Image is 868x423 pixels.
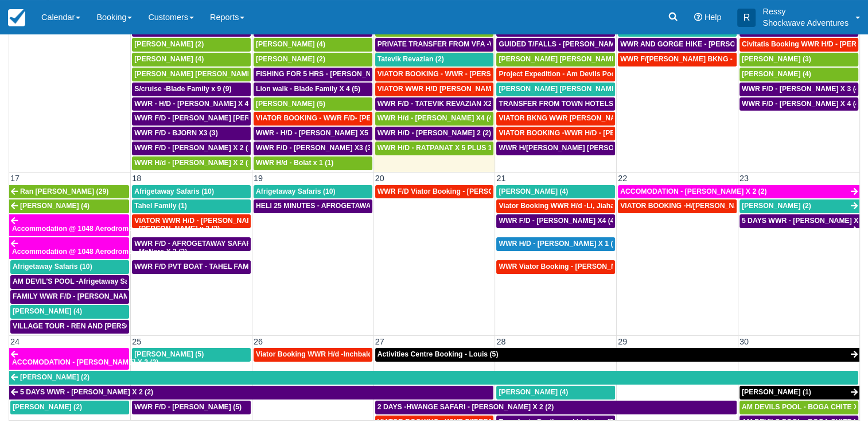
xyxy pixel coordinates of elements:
a: Viator Booking WWR H/d -Inchbald [PERSON_NAME] X 4 (4) [254,348,372,362]
span: [PERSON_NAME] [PERSON_NAME] (4) [499,85,629,93]
a: Tahel Family (1) [132,199,251,213]
a: [PERSON_NAME] (2) [254,53,372,66]
p: Ressy [762,6,848,17]
span: 21 [495,174,507,183]
a: WWR F/D - BJORN X3 (3) [132,127,251,140]
span: WWR H/D - RATPANAT X 5 PLUS 1 (5) [377,144,503,152]
p: Shockwave Adventures [762,17,848,29]
span: Tatevik Revazian (2) [377,55,444,63]
a: [PERSON_NAME] (2) [9,371,858,385]
span: 5 DAYS WWR - [PERSON_NAME] X 2 (2) [20,388,153,396]
span: VILLAGE TOUR - REN AND [PERSON_NAME] X4 (4) [13,322,185,330]
span: [PERSON_NAME] (2) [134,40,204,48]
span: 2 DAYS -HWANGE SAFARI - [PERSON_NAME] X 2 (2) [377,403,554,411]
a: Activities Centre Booking - Louis (5) [375,348,859,362]
span: Lion walk - Blade Family X 4 (5) [256,85,360,93]
span: [PERSON_NAME] (2) [742,202,811,210]
a: AM DEVILS POOL - BOGA CHITE X 1 (1) [739,401,858,414]
span: WWR F/D - [PERSON_NAME] [PERSON_NAME] X1 (1) [134,114,313,122]
a: WWR F/D - [PERSON_NAME] X 4 (4) [739,97,858,111]
a: [PERSON_NAME] [PERSON_NAME] (2) [496,53,615,66]
span: 17 [9,174,21,183]
span: [PERSON_NAME] (2) [13,403,82,411]
span: WWR AND GORGE HIKE - [PERSON_NAME] AND [PERSON_NAME] 4 (4) [620,40,862,48]
span: WWR H/D - [PERSON_NAME] 2 (2) [377,129,491,137]
span: WWR F/D - [PERSON_NAME] (5) [134,403,242,411]
span: VIATOR BKNG WWR [PERSON_NAME] 2 (1) [499,114,644,122]
span: Accommodation @ 1048 Aerodrome - [PERSON_NAME] x 2 (2) [12,225,220,233]
span: VIATOR BOOKING -WWR H/D - [PERSON_NAME] X1 (1) [499,129,683,137]
a: Tatevik Revazian (2) [375,53,494,66]
span: 18 [131,174,142,183]
a: WWR H/d - Bolat x 1 (1) [254,156,372,170]
a: Afrigetaway Safaris (10) [10,260,129,274]
span: 24 [9,337,21,346]
a: WWR AND GORGE HIKE - [PERSON_NAME] AND [PERSON_NAME] 4 (4) [618,38,737,52]
a: WWR H/D - RATPANAT X 5 PLUS 1 (5) [375,142,494,155]
span: WWR F/D - BJORN X3 (3) [134,129,217,137]
span: WWR F/D - [PERSON_NAME] X 2 (2) [134,144,254,152]
span: Activities Centre Booking - Louis (5) [377,350,499,358]
span: Help [704,13,722,22]
span: WWR H/d - [PERSON_NAME] X4 (4) [377,114,495,122]
span: Tahel Family (1) [134,202,187,210]
a: WWR F/D - [PERSON_NAME] [PERSON_NAME] X1 (1) [132,112,251,126]
span: [PERSON_NAME] (4) [134,55,204,63]
a: VIATOR BOOKING - WWR - [PERSON_NAME] 2 (2) [375,68,494,81]
a: S/cruise -Blade Family x 9 (9) [132,83,251,96]
a: FAMILY WWR F/D - [PERSON_NAME] X4 (4) [10,290,129,304]
a: [PERSON_NAME] (2) [132,38,251,52]
a: WWR F/D - [PERSON_NAME] (5) [132,401,251,414]
a: Ran [PERSON_NAME] (29) [9,185,129,199]
a: Accommodation @ 1048 Aerodrome - MaNare X 2 (2) [9,237,129,259]
span: GUIDED T/FALLS - [PERSON_NAME] AND [PERSON_NAME] X4 (4) [499,40,720,48]
img: checkfront-main-nav-mini-logo.png [8,9,25,26]
a: WWR H/D - [PERSON_NAME] 2 (2) [375,127,494,140]
a: [PERSON_NAME] (4) [254,38,372,52]
span: WWR F/D - AFROGETAWAY SAFARIS X5 (5) [134,240,279,248]
span: WWR F/D - [PERSON_NAME] X4 (4) [499,217,616,225]
a: 5 DAYS WWR - [PERSON_NAME] X 2 (2) [9,386,493,399]
a: [PERSON_NAME] (4) [496,386,615,399]
a: [PERSON_NAME] [PERSON_NAME] (5) [132,68,251,81]
span: 23 [738,174,750,183]
span: [PERSON_NAME] (4) [499,388,568,396]
span: 26 [252,337,264,346]
span: VIATOR WWR H/D - [PERSON_NAME] 3 (3) [134,217,276,225]
span: 19 [252,174,264,183]
span: 29 [617,337,628,346]
a: ACCOMODATION - [PERSON_NAME] X 2 (2) [9,348,129,370]
a: Viator Booking WWR H/d -Li, Jiahao X 2 (2) [496,199,615,213]
a: [PERSON_NAME] (4) [9,199,129,213]
span: WWR F/D - [PERSON_NAME] X3 (3) [256,144,373,152]
span: [PERSON_NAME] (4) [499,187,568,195]
span: 30 [738,337,750,346]
a: [PERSON_NAME] (4) [132,53,251,66]
a: VIATOR BOOKING -H/[PERSON_NAME] X 4 (4) [618,199,737,213]
a: WWR - H/D - [PERSON_NAME] X 4 (4) [132,97,251,111]
span: FAMILY WWR F/D - [PERSON_NAME] X4 (4) [13,292,157,300]
div: R [737,9,756,27]
a: VIATOR BOOKING -WWR H/D - [PERSON_NAME] X1 (1) [496,127,615,140]
span: Viator Booking WWR H/d -Inchbald [PERSON_NAME] X 4 (4) [256,350,456,358]
span: WWR Viator Booking - [PERSON_NAME] X1 (1) [499,263,655,271]
a: [PERSON_NAME] (1) [739,386,859,399]
a: HELI 25 MINUTES - AFROGETAWAY SAFARIS X5 (5) [254,199,372,213]
span: [PERSON_NAME] (1) [742,388,811,396]
span: [PERSON_NAME] (4) [742,70,811,78]
a: Afrigetaway Safaris (10) [254,185,372,199]
span: WWR F/D - TATEVIK REVAZIAN X2 (2) [377,100,503,108]
span: PRIVATE TRANSFER FROM VFA -V FSL - [PERSON_NAME] AND [PERSON_NAME] X4 (4) [377,40,673,48]
a: WWR F/D PVT BOAT - TAHEL FAMILY (1) [132,260,251,274]
a: VIATOR BOOKING - WWR F/D- [PERSON_NAME] 2 (2) [254,112,372,126]
a: AM DEVIL'S POOL -Afrigetaway Safaris X5 (5) [10,275,129,289]
span: Accommodation @ 1048 Aerodrome - MaNare X 2 (2) [12,248,187,256]
a: [PERSON_NAME] [PERSON_NAME] (4) [496,83,615,96]
a: [PERSON_NAME] (4) [496,185,615,199]
span: Afrigetaway Safaris (10) [134,187,214,195]
a: ACCOMODATION - [PERSON_NAME] X 2 (2) [618,185,859,199]
i: Help [694,13,702,21]
a: Project Expedition - Am Devils Pool- [PERSON_NAME] X 2 (2) [496,68,615,81]
a: Afrigetaway Safaris (10) [132,185,251,199]
a: GUIDED T/FALLS - [PERSON_NAME] AND [PERSON_NAME] X4 (4) [496,38,615,52]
